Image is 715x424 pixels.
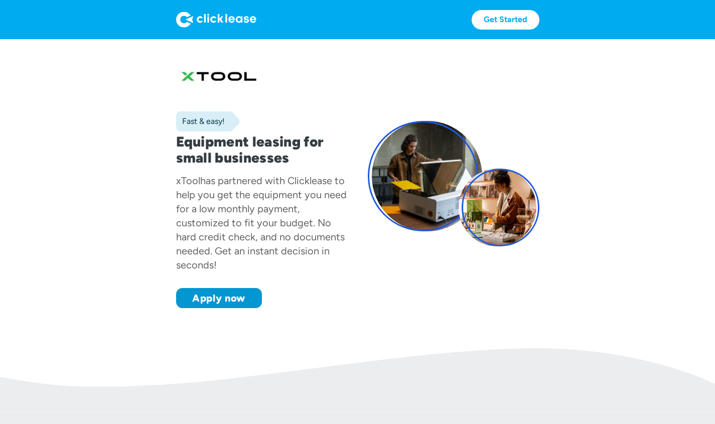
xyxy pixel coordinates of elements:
[176,288,262,308] a: Apply now
[176,116,225,126] div: Fast & easy!
[176,175,200,187] div: xTool
[176,133,348,166] h1: Equipment leasing for small businesses
[472,10,539,30] a: Get Started
[176,12,256,28] img: Logo
[176,175,347,271] div: has partnered with Clicklease to help you get the equipment you need for a low monthly payment, c...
